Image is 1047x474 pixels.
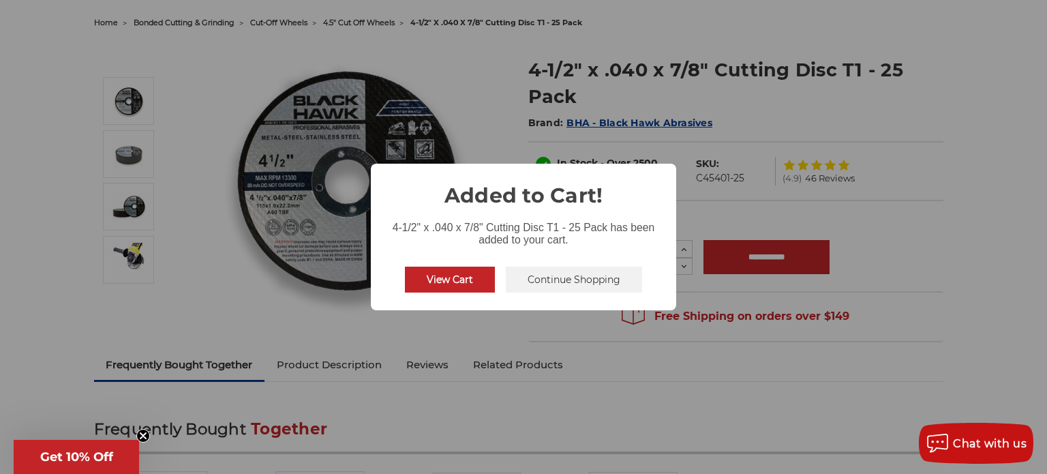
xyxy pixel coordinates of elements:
[136,429,150,443] button: Close teaser
[40,449,113,464] span: Get 10% Off
[953,437,1027,450] span: Chat with us
[371,164,676,211] h2: Added to Cart!
[405,267,495,293] button: View Cart
[919,423,1033,464] button: Chat with us
[371,211,676,249] div: 4-1/2" x .040 x 7/8" Cutting Disc T1 - 25 Pack has been added to your cart.
[506,267,642,293] button: Continue Shopping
